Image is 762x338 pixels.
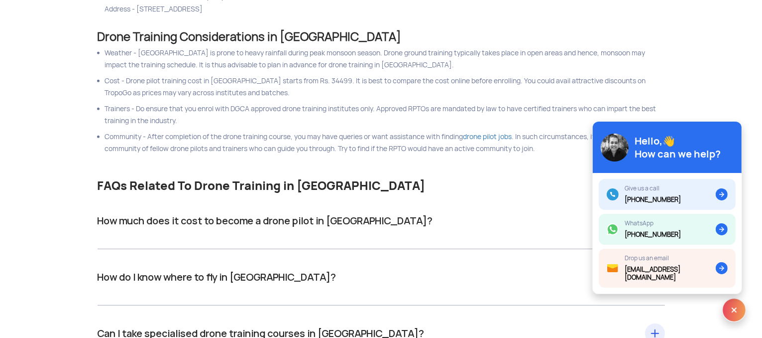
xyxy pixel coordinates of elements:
[722,298,746,322] img: ic_x.svg
[625,266,716,282] div: [EMAIL_ADDRESS][DOMAIN_NAME]
[716,188,728,200] img: ic_arrow.svg
[601,134,629,162] img: img_avatar@2x.png
[463,132,512,141] a: drone pilot jobs
[625,185,681,192] div: Give us a call
[635,135,721,161] div: Hello,👋 How can we help?
[607,223,619,235] img: ic_whatsapp.svg
[105,47,665,75] li: Weather - [GEOGRAPHIC_DATA] is prone to heavy rainfall during peak monsoon season. Drone ground t...
[716,223,728,235] img: ic_arrow.svg
[105,103,665,131] li: Trainers - Do ensure that you enrol with DGCA approved drone training institutes only. Approved R...
[607,188,619,200] img: ic_call.svg
[625,231,681,239] div: [PHONE_NUMBER]
[105,75,665,103] li: Cost - Drone pilot training cost in [GEOGRAPHIC_DATA] starts from Rs. 34499. It is best to compar...
[98,269,665,285] div: How do I know where to fly in [GEOGRAPHIC_DATA]?
[98,31,665,43] h2: Drone Training Considerations in [GEOGRAPHIC_DATA]
[625,220,681,227] div: WhatsApp
[105,131,665,159] li: Community - After completion of the drone training course, you may have queries or want assistanc...
[625,196,681,204] div: [PHONE_NUMBER]
[98,178,665,193] h2: FAQs Related To Drone Training in [GEOGRAPHIC_DATA]
[625,255,716,262] div: Drop us an email
[599,249,736,288] a: Drop us an email[EMAIL_ADDRESS][DOMAIN_NAME]
[599,179,736,210] a: Give us a call[PHONE_NUMBER]
[716,262,728,274] img: ic_arrow.svg
[607,262,619,274] img: ic_mail.svg
[98,213,665,229] div: How much does it cost to become a drone pilot in [GEOGRAPHIC_DATA]?
[599,214,736,245] a: WhatsApp[PHONE_NUMBER]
